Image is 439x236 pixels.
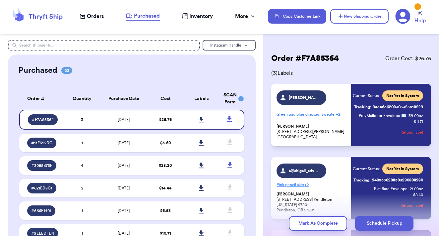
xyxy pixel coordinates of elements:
[271,69,431,77] span: ( 3 ) Labels
[354,104,371,110] span: Tracking:
[31,208,51,213] span: # 6B6F1401
[81,118,83,122] span: 3
[203,40,256,51] button: Instagram Handle
[359,114,406,118] span: PolyMailer or Envelope ✉️
[189,12,213,20] span: Inventory
[414,17,426,25] span: Help
[353,166,380,172] span: Current Status:
[81,164,83,168] span: 4
[289,168,320,174] span: a@abigail_adventuring
[118,209,130,213] span: [DATE]
[413,192,423,197] p: $ 8.40
[134,12,160,20] span: Purchased
[118,164,130,168] span: [DATE]
[336,112,340,116] span: + 2
[31,163,52,168] span: # 30B8B75F
[148,88,184,110] th: Cost
[19,88,64,110] th: Order #
[277,124,347,140] p: [STREET_ADDRESS][PERSON_NAME] [GEOGRAPHIC_DATA]
[82,141,83,145] span: 1
[118,186,130,190] span: [DATE]
[277,191,347,213] p: [STREET_ADDRESS] Pendleton [US_STATE] 97801 Pendleton, OR 97801
[355,216,413,231] button: Schedule Pickup
[64,88,100,110] th: Quantity
[414,3,421,10] div: 1
[414,119,423,124] p: $ 11.71
[159,186,171,190] span: $ 14.44
[8,40,200,51] input: Search shipments...
[210,43,241,47] span: Instagram Handle
[277,179,347,190] p: Pink pencil skirt
[271,53,339,64] h2: Order # F7A85364
[401,125,423,140] button: Refund label
[160,141,171,145] span: $ 5.60
[118,118,130,122] span: [DATE]
[353,93,380,98] span: Current Status:
[160,231,171,235] span: $ 10.71
[118,141,130,145] span: [DATE]
[386,93,419,98] span: Not Yet in System
[159,118,172,122] span: $ 26.76
[82,231,83,235] span: 1
[31,185,52,191] span: # 621BD8C1
[235,12,256,20] div: More
[182,12,213,20] a: Inventory
[414,11,426,25] a: Help
[395,9,410,24] a: 1
[160,209,171,213] span: $ 6.53
[81,186,83,190] span: 2
[353,175,423,185] a: Tracking:9405536208303290808980
[289,95,320,100] span: [PERSON_NAME].729
[32,117,54,122] span: # F7A85364
[183,88,219,110] th: Labels
[277,109,347,120] p: Green and blue dinosaur sweater
[330,9,389,24] button: New Shipping Order
[354,102,423,112] a: Tracking:9434636208303323518229
[304,183,309,187] span: + 2
[118,231,130,235] span: [DATE]
[401,198,423,213] button: Refund label
[19,65,57,76] h2: Purchased
[268,9,326,24] button: Copy Customer Link
[386,166,419,172] span: Not Yet in System
[289,216,347,231] button: Mark As Complete
[277,192,309,197] span: [PERSON_NAME]
[408,113,423,118] span: 39.00 oz
[82,209,83,213] span: 1
[385,55,431,62] span: Order Cost: $ 26.76
[353,177,371,183] span: Tracking:
[61,67,72,74] span: 52
[126,12,160,21] a: Purchased
[223,92,236,106] div: SCAN Form
[159,164,172,168] span: $ 28.20
[410,186,423,191] span: 21.00 oz
[374,187,408,191] span: Flat Rate Envelope
[408,186,408,191] span: :
[31,231,54,236] span: # 9EEBDFD4
[80,12,104,20] a: Orders
[31,140,52,146] span: # 11E392DC
[406,113,407,118] span: :
[277,124,309,129] span: [PERSON_NAME]
[100,88,148,110] th: Purchase Date
[87,12,104,20] span: Orders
